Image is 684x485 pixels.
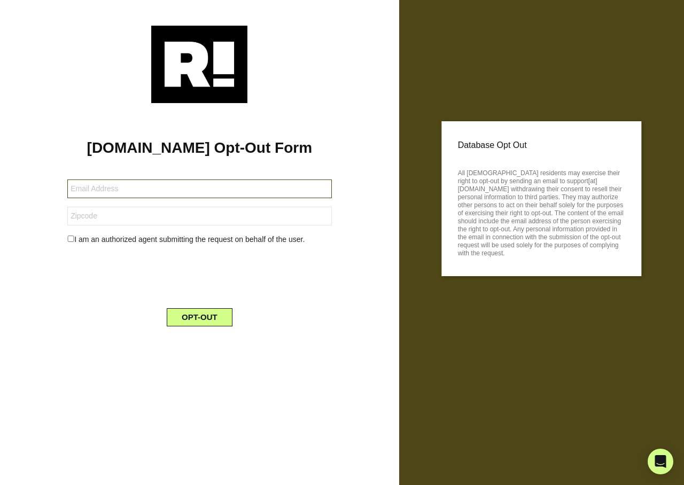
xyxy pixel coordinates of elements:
h1: [DOMAIN_NAME] Opt-Out Form [16,139,383,157]
p: Database Opt Out [458,137,625,153]
iframe: reCAPTCHA [118,254,281,295]
div: I am an authorized agent submitting the request on behalf of the user. [59,234,339,245]
img: Retention.com [151,26,247,103]
button: OPT-OUT [167,308,232,326]
input: Zipcode [67,207,331,225]
div: Open Intercom Messenger [648,449,673,474]
input: Email Address [67,179,331,198]
p: All [DEMOGRAPHIC_DATA] residents may exercise their right to opt-out by sending an email to suppo... [458,166,625,257]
